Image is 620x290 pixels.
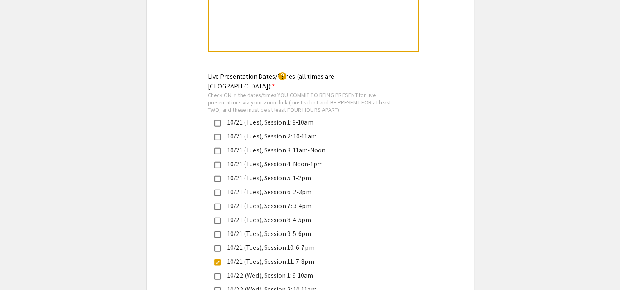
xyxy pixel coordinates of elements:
div: 10/21 (Tues), Session 6: 2-3pm [221,187,393,197]
div: 10/21 (Tues), Session 7: 3-4pm [221,201,393,211]
div: 10/21 (Tues), Session 10: 6-7pm [221,243,393,253]
div: 10/21 (Tues), Session 1: 9-10am [221,118,393,127]
mat-label: Live Presentation Dates/Times (all times are [GEOGRAPHIC_DATA]): [208,72,334,91]
div: 10/21 (Tues), Session 2: 10-11am [221,131,393,141]
div: 10/21 (Tues), Session 5: 1-2pm [221,173,393,183]
div: 10/21 (Tues), Session 3: 11am-Noon [221,145,393,155]
div: 10/21 (Tues), Session 11: 7-8pm [221,257,393,267]
div: 10/21 (Tues), Session 4: Noon-1pm [221,159,393,169]
mat-icon: help [277,71,287,81]
div: 10/21 (Tues), Session 9: 5-6pm [221,229,393,239]
div: 10/21 (Tues), Session 8: 4-5pm [221,215,393,225]
iframe: Chat [6,253,35,284]
div: Check ONLY the dates/times YOU COMMIT TO BEING PRESENT for live presentations via your Zoom link ... [208,91,400,113]
div: 10/22 (Wed), Session 1: 9-10am [221,271,393,281]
